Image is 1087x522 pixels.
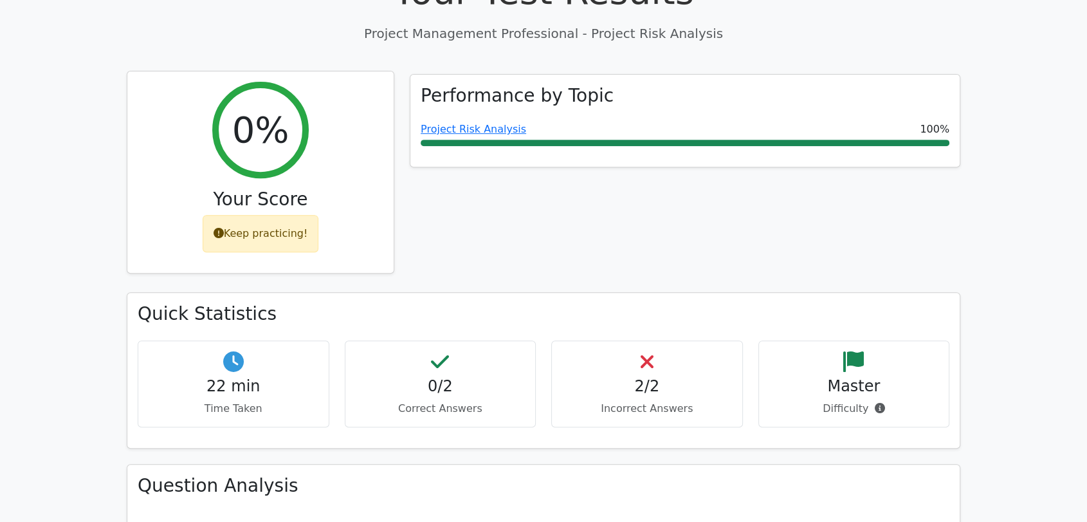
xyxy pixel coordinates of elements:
[769,401,939,416] p: Difficulty
[138,303,949,325] h3: Quick Statistics
[138,189,383,210] h3: Your Score
[149,377,318,396] h4: 22 min
[203,215,319,252] div: Keep practicing!
[356,401,525,416] p: Correct Answers
[127,24,960,43] p: Project Management Professional - Project Risk Analysis
[562,401,732,416] p: Incorrect Answers
[232,108,289,151] h2: 0%
[421,123,526,135] a: Project Risk Analysis
[356,377,525,396] h4: 0/2
[769,377,939,396] h4: Master
[920,122,949,137] span: 100%
[421,85,614,107] h3: Performance by Topic
[138,475,949,497] h3: Question Analysis
[149,401,318,416] p: Time Taken
[562,377,732,396] h4: 2/2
